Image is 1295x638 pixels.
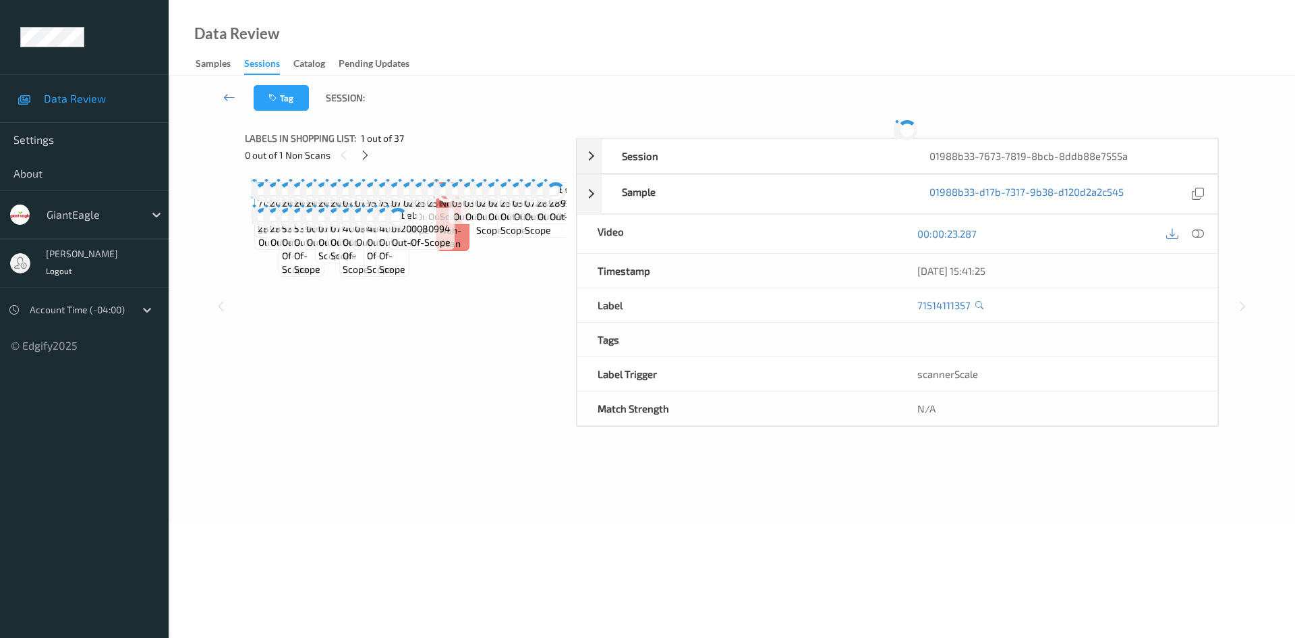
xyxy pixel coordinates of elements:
div: 01988b33-7673-7819-8bcb-8ddb88e7555a [909,139,1217,173]
span: out-of-scope [258,236,317,249]
span: out-of-scope [367,236,393,276]
span: out-of-scope [465,210,524,223]
div: [DATE] 15:41:25 [917,264,1197,277]
div: Sessions [244,57,280,75]
div: 0 out of 1 Non Scans [245,147,567,163]
span: out-of-scope [307,236,366,249]
span: Session: [326,91,365,105]
div: Timestamp [577,254,898,288]
div: Session01988b33-7673-7819-8bcb-8ddb88e7555a [577,138,1218,174]
div: Video [577,215,898,253]
div: Label Trigger [577,357,898,391]
div: Session [602,139,910,173]
div: Sample01988b33-d17b-7317-9b38-d120d2a2c545 [577,174,1218,214]
span: out-of-scope [330,236,386,263]
span: Label: Non-Scan [440,183,465,223]
div: scannerScale [897,357,1217,391]
div: Tags [577,323,898,356]
span: out-of-scope [392,236,451,249]
div: Samples [196,57,231,74]
div: Catalog [293,57,325,74]
span: Labels in shopping list: [245,132,356,145]
span: 1 out of 37 [361,132,404,145]
div: Label [577,288,898,322]
span: out-of-scope [514,210,573,223]
a: Pending Updates [339,55,423,74]
div: Sample [602,175,910,213]
span: out-of-scope [525,210,581,237]
span: out-of-scope [476,210,534,237]
div: Data Review [194,27,279,41]
span: out-of-scope [270,236,329,249]
a: 01988b33-d17b-7317-9b38-d120d2a2c545 [929,185,1124,203]
span: out-of-scope [343,236,369,276]
span: out-of-scope [550,210,608,223]
button: Tag [254,85,309,111]
span: out-of-scope [282,236,308,276]
span: out-of-scope [500,210,558,237]
span: Label: 01200080994 [391,209,451,236]
span: out-of-scope [294,236,320,276]
a: Sessions [244,55,293,75]
span: out-of-scope [488,210,547,223]
a: Samples [196,55,244,74]
a: Catalog [293,55,339,74]
span: out-of-scope [538,210,596,223]
a: 00:00:23.287 [917,227,977,240]
span: out-of-scope [318,236,374,263]
span: out-of-scope [379,236,405,276]
div: Match Strength [577,392,898,425]
a: 71514111357 [917,298,971,312]
span: out-of-scope [356,236,415,249]
div: N/A [897,392,1217,425]
div: Pending Updates [339,57,409,74]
